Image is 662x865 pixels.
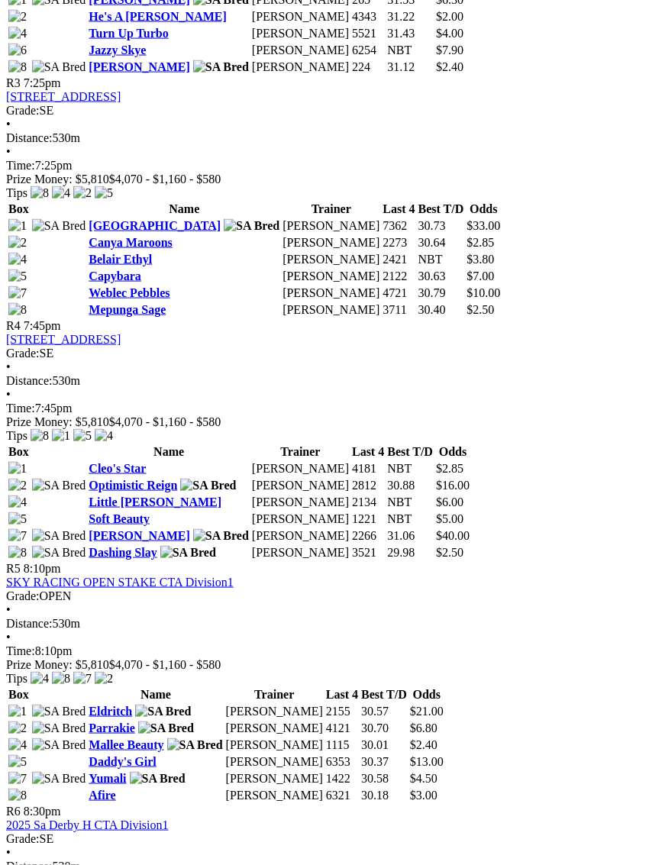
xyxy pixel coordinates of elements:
img: SA Bred [193,60,249,74]
td: [PERSON_NAME] [251,26,350,41]
span: $21.00 [410,705,444,718]
span: $7.90 [436,44,463,56]
td: [PERSON_NAME] [225,704,324,719]
th: Odds [409,687,444,702]
img: 4 [95,429,113,443]
td: [PERSON_NAME] [251,478,350,493]
a: Parrakie [89,721,134,734]
img: 5 [73,429,92,443]
td: 31.43 [386,26,434,41]
span: $7.00 [467,270,494,282]
img: SA Bred [130,772,186,786]
img: SA Bred [32,705,86,718]
td: 2266 [351,528,385,544]
img: SA Bred [32,721,86,735]
td: [PERSON_NAME] [282,252,380,267]
th: Trainer [251,444,350,460]
td: NBT [386,43,434,58]
span: $10.00 [467,286,500,299]
td: 30.01 [360,738,408,753]
div: 530m [6,374,656,388]
th: Name [88,202,280,217]
td: NBT [386,495,434,510]
td: NBT [418,252,465,267]
a: Soft Beauty [89,512,150,525]
td: 2122 [382,269,415,284]
span: R5 [6,562,21,575]
td: 30.88 [386,478,434,493]
img: SA Bred [32,772,86,786]
a: Optimistic Reign [89,479,177,492]
td: 30.73 [418,218,465,234]
td: [PERSON_NAME] [282,218,380,234]
img: 4 [8,495,27,509]
a: 2025 Sa Derby H CTA Division1 [6,818,169,831]
td: 29.98 [386,545,434,560]
img: 8 [8,789,27,802]
a: Dashing Slay [89,546,157,559]
a: Little [PERSON_NAME] [89,495,221,508]
span: • [6,846,11,859]
a: Eldritch [89,705,132,718]
a: Yumali [89,772,126,785]
td: 1422 [325,771,359,786]
td: [PERSON_NAME] [225,721,324,736]
td: 3711 [382,302,415,318]
img: 2 [8,479,27,492]
img: SA Bred [32,219,86,233]
img: 8 [52,672,70,686]
td: 4121 [325,721,359,736]
th: Best T/D [386,444,434,460]
span: Grade: [6,832,40,845]
td: 6321 [325,788,359,803]
span: $40.00 [436,529,470,542]
img: 2 [73,186,92,200]
img: 8 [8,546,27,560]
td: 31.06 [386,528,434,544]
span: $4.00 [436,27,463,40]
span: Box [8,688,29,701]
span: Grade: [6,589,40,602]
img: 7 [8,772,27,786]
td: 6353 [325,754,359,770]
img: 8 [8,303,27,317]
img: 8 [8,60,27,74]
span: 7:25pm [24,76,61,89]
img: 8 [31,429,49,443]
span: • [6,631,11,644]
img: 4 [52,186,70,200]
th: Best T/D [360,687,408,702]
span: R3 [6,76,21,89]
td: 30.64 [418,235,465,250]
td: 3521 [351,545,385,560]
td: NBT [386,512,434,527]
td: 30.58 [360,771,408,786]
td: [PERSON_NAME] [282,286,380,301]
span: 8:30pm [24,805,61,818]
span: Distance: [6,617,52,630]
img: 2 [8,721,27,735]
img: 1 [8,462,27,476]
a: [GEOGRAPHIC_DATA] [89,219,221,232]
a: Turn Up Turbo [89,27,168,40]
span: $2.50 [436,546,463,559]
th: Name [88,687,223,702]
th: Last 4 [325,687,359,702]
span: $2.00 [436,10,463,23]
span: $4,070 - $1,160 - $580 [109,173,221,186]
span: Box [8,445,29,458]
img: 1 [8,705,27,718]
span: $33.00 [467,219,500,232]
span: $6.80 [410,721,438,734]
img: 4 [8,27,27,40]
th: Best T/D [418,202,465,217]
td: 30.79 [418,286,465,301]
td: 2134 [351,495,385,510]
span: $16.00 [436,479,470,492]
a: [STREET_ADDRESS] [6,90,121,103]
img: SA Bred [160,546,216,560]
img: SA Bred [32,479,86,492]
span: Distance: [6,374,52,387]
img: 8 [31,186,49,200]
a: Daddy's Girl [89,755,156,768]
